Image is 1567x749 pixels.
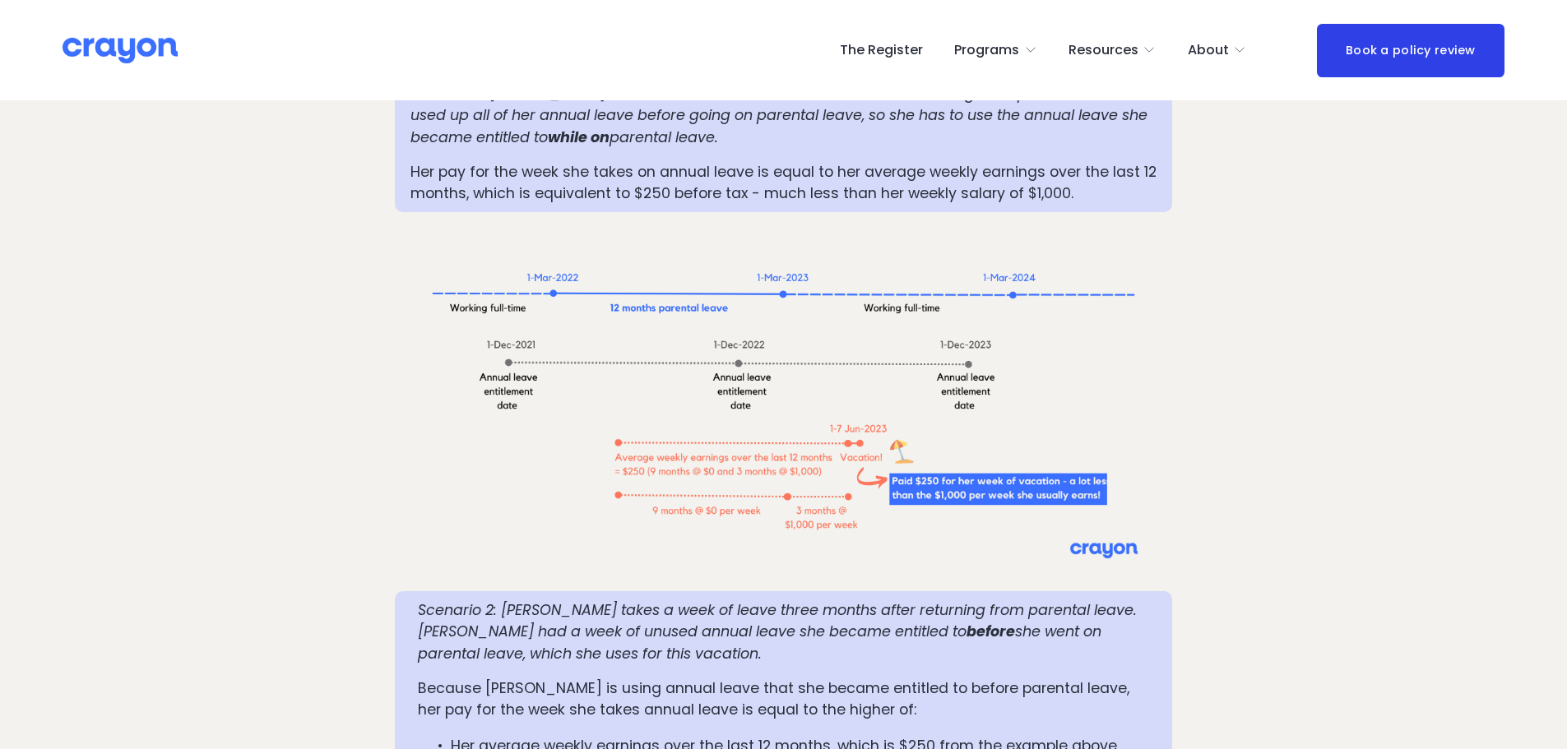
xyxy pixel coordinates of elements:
em: Scenario 2: [PERSON_NAME] takes a week of leave three months after returning from parental leave.... [418,600,1141,641]
a: The Register [840,37,923,63]
a: folder dropdown [954,37,1037,63]
span: Programs [954,39,1019,62]
p: Her pay for the week she takes on annual leave is equal to her average weekly earnings over the l... [410,161,1157,205]
em: while on [548,127,610,147]
em: Scenario 1: [PERSON_NAME] takes a week of leave three months after returning from parental leave.... [410,84,1161,147]
a: folder dropdown [1188,37,1247,63]
a: folder dropdown [1069,37,1157,63]
img: Crayon [63,36,178,65]
p: Because [PERSON_NAME] is using annual leave that she became entitled to before parental leave, he... [418,677,1149,721]
em: before [967,622,1015,641]
a: Book a policy review [1317,24,1504,77]
span: About [1188,39,1229,62]
span: Resources [1069,39,1138,62]
em: parental leave. [610,127,718,147]
em: she went on parental leave, which she uses for this vacation. [418,622,1106,663]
